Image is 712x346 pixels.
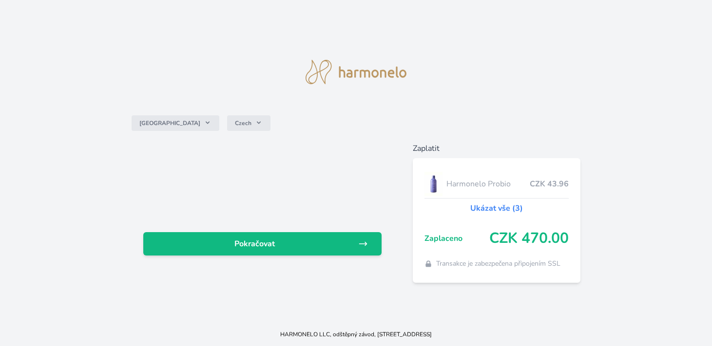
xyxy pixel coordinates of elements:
img: logo.svg [306,60,407,84]
span: Zaplaceno [424,233,489,244]
span: Czech [235,119,251,127]
span: CZK 43.96 [530,178,569,190]
span: Pokračovat [151,238,358,250]
img: CLEAN_PROBIO_se_stinem_x-lo.jpg [424,172,443,196]
span: CZK 470.00 [489,230,569,247]
span: [GEOGRAPHIC_DATA] [139,119,200,127]
span: Transakce je zabezpečena připojením SSL [436,259,560,269]
a: Ukázat vše (3) [470,202,523,214]
span: Harmonelo Probio [446,178,529,190]
button: Czech [227,115,270,131]
h6: Zaplatit [413,143,580,154]
button: [GEOGRAPHIC_DATA] [132,115,219,131]
a: Pokračovat [143,232,381,255]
